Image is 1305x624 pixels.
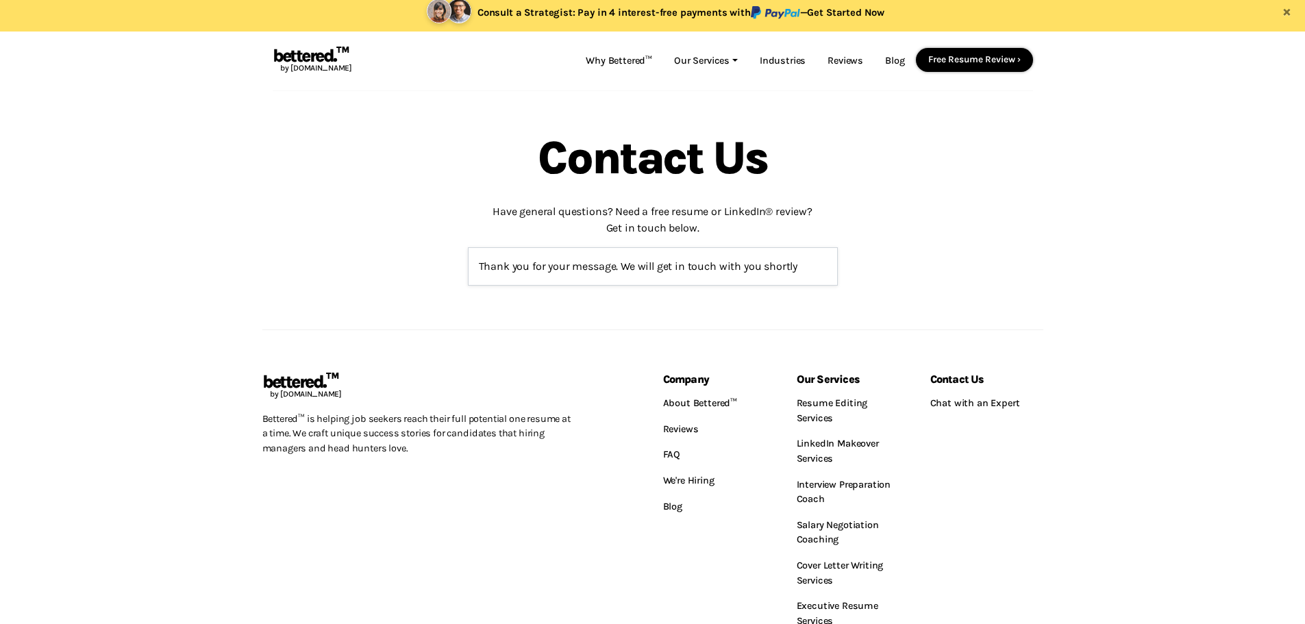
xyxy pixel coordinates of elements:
span: by [DOMAIN_NAME] [273,63,352,73]
a: We're Hiring [663,468,776,494]
img: paypal.svg [751,6,800,19]
a: Blog [874,48,915,74]
span: by [DOMAIN_NAME] [262,389,342,399]
a: Reviews [663,416,776,442]
div: Thank you for your message. We will get in touch with you shortly [468,247,838,286]
h6: Contact Us [930,374,1043,385]
a: Chat with an Expert [930,390,1043,416]
button: Free Resume Review › [916,48,1033,71]
h1: Contact Us [468,135,838,182]
h6: Our Services [797,374,910,385]
a: Industries [749,48,817,74]
h6: Company [663,374,776,385]
a: Resume Editing Services [797,390,910,431]
a: LinkedIn Makeover Services [797,431,910,471]
a: bettered.™by [DOMAIN_NAME] [262,374,342,400]
a: Cover Letter Writing Services [797,553,910,593]
a: Interview Preparation Coach [797,472,910,512]
a: Blog [663,494,776,520]
a: Why Bettered™ [575,48,663,74]
span: Consult a Strategist: Pay in 4 interest-free payments with — [477,7,884,18]
p: Have general questions? Need a free resume or LinkedIn® review? Get in touch below. [468,203,838,236]
a: Reviews [817,48,874,74]
a: About Bettered™ [663,390,776,416]
a: FAQ [663,442,776,468]
p: Bettered™ is helping job seekers reach their full potential one resume at a time. We craft unique... [262,401,576,455]
a: Our Services [663,48,749,74]
a: Get Started Now [807,7,884,18]
a: Free Resume Review › [928,54,1021,64]
a: bettered.™by [DOMAIN_NAME] [273,48,352,74]
a: Salary Negotiation Coaching [797,512,910,553]
span: × [1282,1,1291,21]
